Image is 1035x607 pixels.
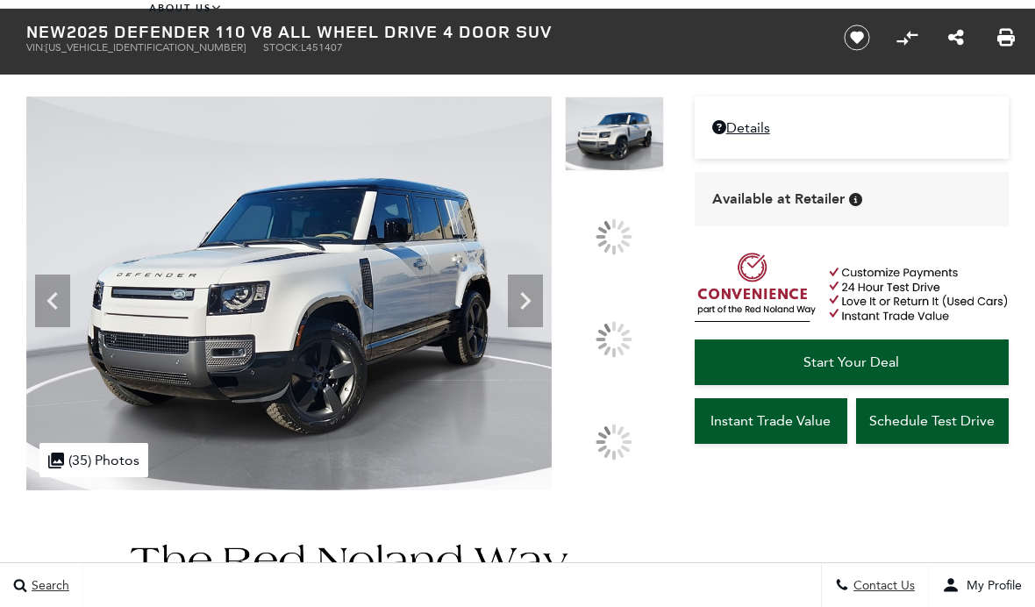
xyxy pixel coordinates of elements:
span: Available at Retailer [712,189,845,209]
a: Print this New 2025 Defender 110 V8 All Wheel Drive 4 Door SUV [997,27,1015,48]
h1: 2025 Defender 110 V8 All Wheel Drive 4 Door SUV [26,22,815,41]
span: Instant Trade Value [710,412,831,429]
span: VIN: [26,41,46,54]
span: Start Your Deal [803,353,899,370]
button: Compare vehicle [894,25,920,51]
img: New 2025 Fuji White LAND ROVER V8 image 1 [565,96,664,171]
span: My Profile [960,578,1022,593]
a: Share this New 2025 Defender 110 V8 All Wheel Drive 4 Door SUV [948,27,964,48]
a: Instant Trade Value [695,398,847,444]
span: L451407 [301,41,343,54]
span: Stock: [263,41,301,54]
span: Search [27,578,69,593]
a: Details [712,119,991,136]
div: (35) Photos [39,443,148,477]
strong: New [26,19,67,43]
img: New 2025 Fuji White LAND ROVER V8 image 1 [26,96,552,490]
div: Vehicle is in stock and ready for immediate delivery. Due to demand, availability is subject to c... [849,193,862,206]
button: user-profile-menu [929,563,1035,607]
a: Start Your Deal [695,339,1009,385]
a: Schedule Test Drive [856,398,1009,444]
span: Schedule Test Drive [869,412,995,429]
button: Save vehicle [838,24,876,52]
span: Contact Us [849,578,915,593]
span: [US_VEHICLE_IDENTIFICATION_NUMBER] [46,41,246,54]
